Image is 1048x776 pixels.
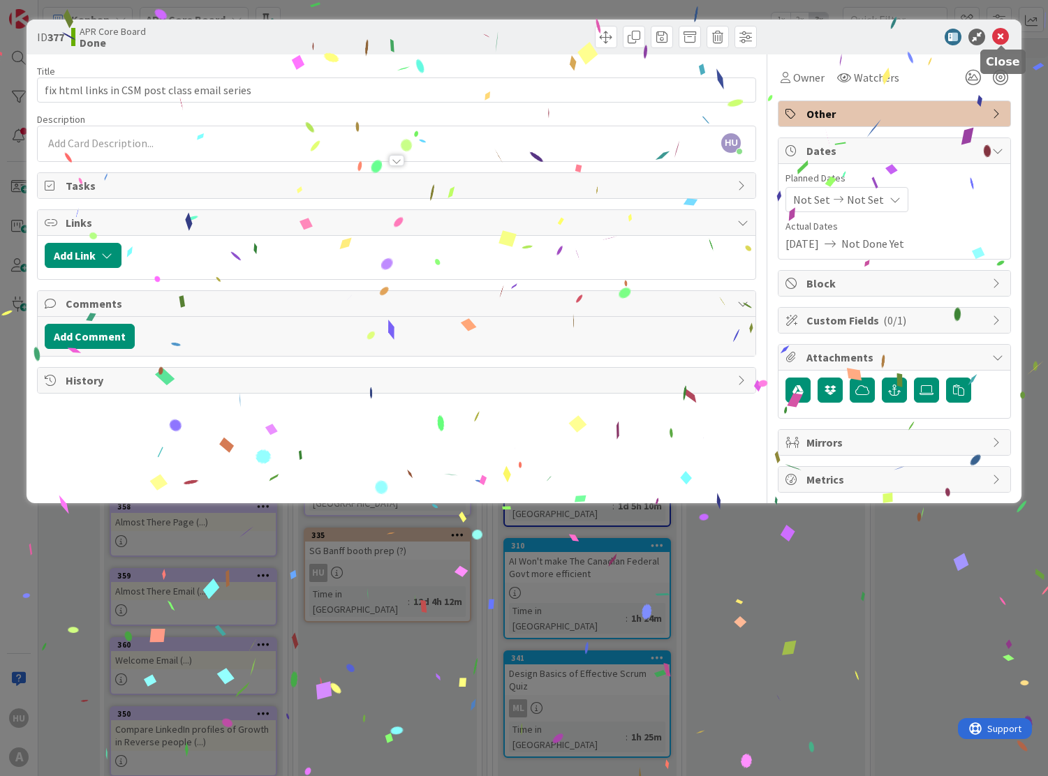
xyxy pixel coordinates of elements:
[80,37,146,48] b: Done
[37,65,55,77] label: Title
[37,113,85,126] span: Description
[806,312,985,329] span: Custom Fields
[721,133,741,153] span: HU
[841,235,904,252] span: Not Done Yet
[883,313,906,327] span: ( 0/1 )
[80,26,146,37] span: APR Core Board
[793,69,825,86] span: Owner
[47,30,64,44] b: 377
[854,69,899,86] span: Watchers
[37,29,64,45] span: ID
[66,372,731,389] span: History
[45,243,121,268] button: Add Link
[785,171,1003,186] span: Planned Dates
[793,191,830,208] span: Not Set
[66,214,731,231] span: Links
[806,471,985,488] span: Metrics
[45,324,135,349] button: Add Comment
[986,55,1020,68] h5: Close
[806,275,985,292] span: Block
[806,434,985,451] span: Mirrors
[806,142,985,159] span: Dates
[66,177,731,194] span: Tasks
[806,105,985,122] span: Other
[29,2,64,19] span: Support
[847,191,884,208] span: Not Set
[785,219,1003,234] span: Actual Dates
[37,77,757,103] input: type card name here...
[785,235,819,252] span: [DATE]
[66,295,731,312] span: Comments
[806,349,985,366] span: Attachments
